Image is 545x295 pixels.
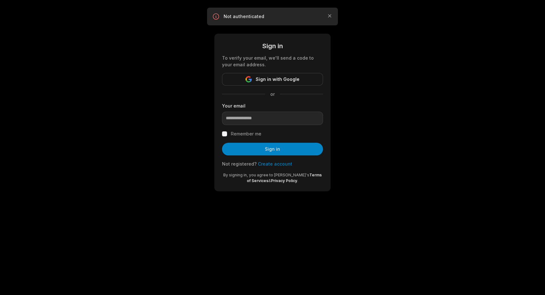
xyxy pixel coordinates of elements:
[222,41,323,51] div: Sign in
[223,173,309,177] span: By signing in, you agree to [PERSON_NAME]'s
[258,161,292,167] a: Create account
[265,91,280,97] span: or
[222,161,257,167] span: Not registered?
[224,13,321,20] p: Not authenticated
[222,55,323,68] div: To verify your email, we'll send a code to your email address.
[247,173,322,183] a: Terms of Services
[222,143,323,155] button: Sign in
[271,178,297,183] a: Privacy Policy
[256,75,299,83] span: Sign in with Google
[297,178,298,183] span: .
[268,178,271,183] span: &
[231,130,261,138] label: Remember me
[222,102,323,109] label: Your email
[222,73,323,86] button: Sign in with Google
